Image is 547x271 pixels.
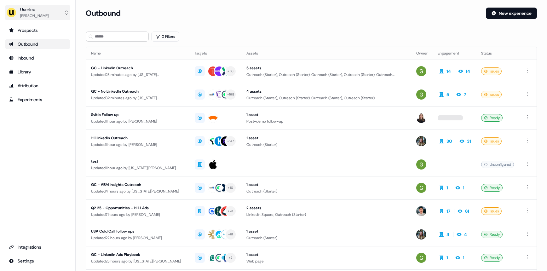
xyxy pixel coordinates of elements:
[9,41,66,47] div: Outbound
[86,47,190,60] th: Name
[91,188,185,194] div: Updated 4 hours ago by [US_STATE][PERSON_NAME]
[5,39,70,49] a: Go to outbound experience
[227,68,233,74] div: + 68
[481,67,502,75] div: Issues
[91,158,185,164] div: test
[228,185,233,191] div: + 10
[246,88,406,95] div: 4 assets
[241,47,411,60] th: Assets
[246,118,406,124] div: Post-demo follow-up
[91,135,185,141] div: 1:1 Linkedin Outreach
[9,69,66,75] div: Library
[481,114,503,122] div: Ready
[9,258,66,264] div: Settings
[91,228,185,234] div: USA Cold Call follow ups
[246,182,406,188] div: 1 asset
[9,27,66,33] div: Prospects
[464,231,467,238] div: 4
[486,8,537,19] button: New experience
[9,244,66,250] div: Integrations
[416,66,426,76] img: Georgia
[5,242,70,252] a: Go to integrations
[446,91,449,98] div: 5
[416,253,426,263] img: Georgia
[91,258,185,264] div: Updated 23 hours ago by [US_STATE][PERSON_NAME]
[5,256,70,266] a: Go to integrations
[433,47,476,60] th: Engagement
[91,182,185,188] div: GC - ABM Insights Outreach
[463,185,464,191] div: 1
[463,255,464,261] div: 1
[91,211,185,218] div: Updated 7 hours ago by [PERSON_NAME]
[416,89,426,100] img: Georgia
[416,113,426,123] img: Geneviève
[416,136,426,146] img: Charlotte
[481,91,502,98] div: Issues
[9,83,66,89] div: Attribution
[246,135,406,141] div: 1 asset
[467,138,471,144] div: 31
[91,205,185,211] div: Q2 25 - Opportunities - 1:1 LI Ads
[481,207,502,215] div: Issues
[91,251,185,258] div: GC - LinkedIn Ads Playbook
[91,141,185,148] div: Updated 1 hour ago by [PERSON_NAME]
[446,231,449,238] div: 4
[91,118,185,124] div: Updated 1 hour ago by [PERSON_NAME]
[5,25,70,35] a: Go to prospects
[5,5,70,20] button: Userled[PERSON_NAME]
[416,183,426,193] img: Georgia
[481,137,502,145] div: Issues
[227,138,234,144] div: + 147
[91,235,185,241] div: Updated 22 hours ago by [PERSON_NAME]
[446,138,452,144] div: 30
[246,65,406,71] div: 5 assets
[5,53,70,63] a: Go to Inbound
[481,184,503,192] div: Ready
[227,92,234,97] div: + 168
[91,165,185,171] div: Updated 1 hour ago by [US_STATE][PERSON_NAME]
[465,208,469,214] div: 61
[246,235,406,241] div: Outreach (Starter)
[9,55,66,61] div: Inbound
[20,13,49,19] div: [PERSON_NAME]
[228,232,233,237] div: + 61
[466,68,470,74] div: 14
[476,47,519,60] th: Status
[91,112,185,118] div: Svitla Follow up
[411,47,433,60] th: Owner
[481,254,503,262] div: Ready
[446,68,451,74] div: 14
[246,211,406,218] div: LinkedIn Square, Outreach (Starter)
[481,231,503,238] div: Ready
[464,91,466,98] div: 7
[416,206,426,216] img: Vincent
[246,228,406,234] div: 1 asset
[5,95,70,105] a: Go to experiments
[86,9,120,18] h3: Outbound
[246,112,406,118] div: 1 asset
[416,159,426,170] img: Georgia
[190,47,241,60] th: Targets
[246,258,406,264] div: Web page
[9,96,66,103] div: Experiments
[481,161,514,168] div: Unconfigured
[228,208,233,214] div: + 23
[446,208,450,214] div: 17
[246,72,406,78] div: Outreach (Starter), Outreach (Starter), Outreach (Starter), Outreach (Starter), Outreach (Starter)
[246,141,406,148] div: Outreach (Starter)
[246,188,406,194] div: Outreach (Starter)
[91,88,185,95] div: GC - No LinkedIn Outreach
[246,205,406,211] div: 2 assets
[151,32,179,42] button: 0 Filters
[229,255,233,261] div: + 2
[246,251,406,258] div: 1 asset
[446,185,448,191] div: 1
[91,65,185,71] div: GC - Linkedin Outreach
[416,229,426,239] img: Charlotte
[5,67,70,77] a: Go to templates
[5,81,70,91] a: Go to attribution
[91,72,185,78] div: Updated 23 minutes ago by [US_STATE][PERSON_NAME]
[246,95,406,101] div: Outreach (Starter), Outreach (Starter), Outreach (Starter), Outreach (Starter)
[20,6,49,13] div: Userled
